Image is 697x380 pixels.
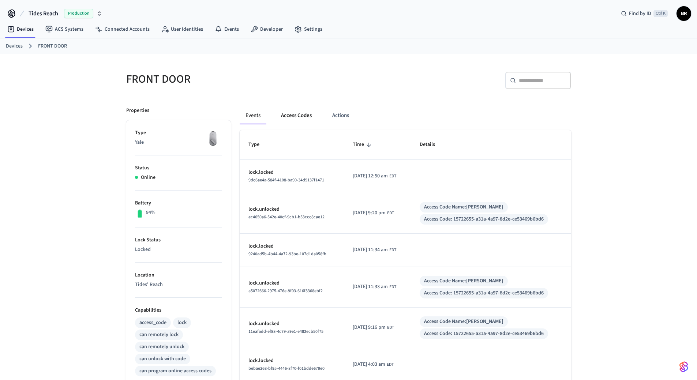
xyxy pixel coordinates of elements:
[353,246,388,254] span: [DATE] 11:34 am
[135,281,222,289] p: Tides' Reach
[135,271,222,279] p: Location
[424,318,503,326] div: Access Code Name: [PERSON_NAME]
[387,324,394,331] span: EDT
[424,330,544,338] div: Access Code: 15722655-a31a-4a97-8d2e-ce53469b6bd6
[155,23,209,36] a: User Identities
[139,367,211,375] div: can program online access codes
[1,23,40,36] a: Devices
[424,277,503,285] div: Access Code Name: [PERSON_NAME]
[353,246,396,254] div: America/New_York
[135,129,222,137] p: Type
[248,139,269,150] span: Type
[289,23,328,36] a: Settings
[248,288,323,294] span: a5072666-2975-476e-9f03-616f3368ebf2
[139,343,184,351] div: can remotely unlock
[135,246,222,253] p: Locked
[326,107,355,124] button: Actions
[248,357,336,365] p: lock.locked
[353,361,394,368] div: America/New_York
[677,7,690,20] span: BR
[353,324,394,331] div: America/New_York
[248,214,325,220] span: ec4650a6-542e-40cf-9cb1-b53ccc8cae12
[353,172,388,180] span: [DATE] 12:50 am
[248,169,336,176] p: lock.locked
[353,324,386,331] span: [DATE] 9:16 pm
[204,129,222,147] img: August Wifi Smart Lock 3rd Gen, Silver, Front
[653,10,668,17] span: Ctrl K
[248,279,336,287] p: lock.unlocked
[64,9,93,18] span: Production
[248,365,325,372] span: bebae268-bf95-4446-8f70-f01bdde679e0
[248,177,324,183] span: 9dc6ae4a-584f-4108-ba90-34d9137f1471
[38,42,67,50] a: FRONT DOOR
[353,361,385,368] span: [DATE] 4:03 am
[353,283,396,291] div: America/New_York
[353,283,388,291] span: [DATE] 11:33 am
[146,209,155,217] p: 94%
[248,251,326,257] span: 9240ad5b-4b44-4a72-93be-107d1da058fb
[420,139,445,150] span: Details
[29,9,58,18] span: Tides Reach
[248,328,323,335] span: 11eafadd-ef88-4c79-a9e1-e482ecb50f75
[424,215,544,223] div: Access Code: 15722655-a31a-4a97-8d2e-ce53469b6bd6
[389,247,396,253] span: EDT
[6,42,23,50] a: Devices
[387,361,394,368] span: EDT
[240,107,266,124] button: Events
[677,6,691,21] button: BR
[424,289,544,297] div: Access Code: 15722655-a31a-4a97-8d2e-ce53469b6bd6
[248,242,336,250] p: lock.locked
[139,355,186,363] div: can unlock with code
[135,236,222,244] p: Lock Status
[353,172,396,180] div: America/New_York
[248,320,336,328] p: lock.unlocked
[240,107,571,124] div: ant example
[139,319,166,327] div: access_code
[679,361,688,373] img: SeamLogoGradient.69752ec5.svg
[135,139,222,146] p: Yale
[275,107,318,124] button: Access Codes
[389,284,396,290] span: EDT
[89,23,155,36] a: Connected Accounts
[177,319,187,327] div: lock
[248,206,336,213] p: lock.unlocked
[353,139,374,150] span: Time
[141,174,155,181] p: Online
[126,107,149,114] p: Properties
[126,72,344,87] h5: FRONT DOOR
[139,331,179,339] div: can remotely lock
[245,23,289,36] a: Developer
[40,23,89,36] a: ACS Systems
[629,10,651,17] span: Find by ID
[424,203,503,211] div: Access Code Name: [PERSON_NAME]
[353,209,386,217] span: [DATE] 9:20 pm
[135,199,222,207] p: Battery
[353,209,394,217] div: America/New_York
[209,23,245,36] a: Events
[387,210,394,217] span: EDT
[615,7,674,20] div: Find by IDCtrl K
[135,164,222,172] p: Status
[389,173,396,180] span: EDT
[135,306,222,314] p: Capabilities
